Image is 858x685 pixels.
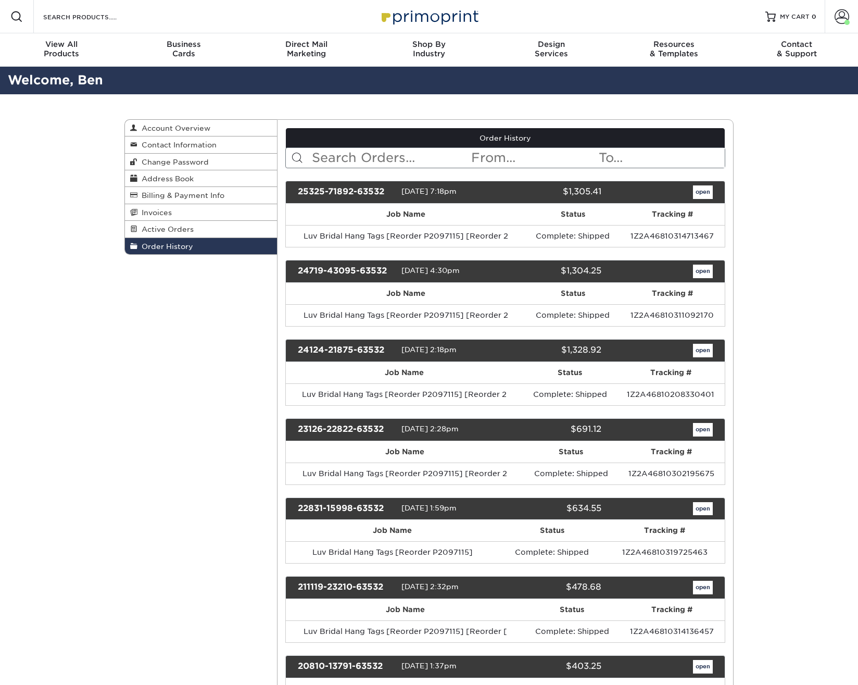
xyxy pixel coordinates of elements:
div: Cards [122,40,245,58]
span: [DATE] 1:37pm [401,662,457,670]
a: Direct MailMarketing [245,33,368,67]
div: 23126-22822-63532 [290,423,401,437]
a: Shop ByIndustry [368,33,490,67]
span: Order History [137,242,193,251]
div: 24719-43095-63532 [290,265,401,278]
span: Account Overview [137,124,210,132]
a: BusinessCards [122,33,245,67]
div: $1,305.41 [497,185,609,199]
td: 1Z2A46810314713467 [620,225,725,247]
td: Complete: Shipped [524,463,618,484]
input: To... [598,148,725,168]
a: DesignServices [490,33,613,67]
td: 1Z2A46810311092170 [620,304,725,326]
th: Tracking # [618,441,725,463]
td: Luv Bridal Hang Tags [Reorder P2097115] [Reorder 2 [286,383,524,405]
td: Luv Bridal Hang Tags [Reorder P2097115] [286,541,499,563]
img: Primoprint [377,5,481,28]
span: [DATE] 2:32pm [401,583,459,591]
div: $691.12 [497,423,609,437]
span: Change Password [137,158,209,166]
input: Search Orders... [311,148,471,168]
span: Shop By [368,40,490,49]
div: 24124-21875-63532 [290,344,401,357]
a: open [693,423,713,437]
a: open [693,265,713,278]
span: Billing & Payment Info [137,191,224,200]
div: $1,328.92 [497,344,609,357]
div: Services [490,40,613,58]
td: Luv Bridal Hang Tags [Reorder P2097115] [Reorder 2 [286,304,526,326]
div: & Support [736,40,858,58]
th: Job Name [286,204,526,225]
span: Invoices [137,208,172,217]
a: Order History [125,238,277,254]
span: Design [490,40,613,49]
th: Status [524,441,618,463]
div: Marketing [245,40,368,58]
th: Status [525,599,619,620]
div: & Templates [613,40,735,58]
input: From... [470,148,597,168]
a: Address Book [125,170,277,187]
span: [DATE] 2:18pm [401,345,457,354]
th: Job Name [286,599,525,620]
th: Tracking # [620,283,725,304]
td: Complete: Shipped [499,541,605,563]
td: Complete: Shipped [526,225,620,247]
div: Industry [368,40,490,58]
th: Tracking # [616,362,725,383]
a: Change Password [125,154,277,170]
div: 22831-15998-63532 [290,502,401,516]
a: Active Orders [125,221,277,238]
td: Complete: Shipped [526,304,620,326]
a: Account Overview [125,120,277,136]
span: Address Book [137,175,194,183]
th: Status [526,283,620,304]
th: Status [523,362,616,383]
span: Resources [613,40,735,49]
a: Billing & Payment Info [125,187,277,204]
span: [DATE] 1:59pm [401,504,457,512]
input: SEARCH PRODUCTS..... [42,10,144,23]
span: Contact [736,40,858,49]
a: Contact Information [125,136,277,153]
th: Status [526,204,620,225]
a: Invoices [125,204,277,221]
a: open [693,502,713,516]
div: 211119-23210-63532 [290,581,401,594]
span: Business [122,40,245,49]
span: 0 [812,13,816,20]
a: open [693,185,713,199]
span: Contact Information [137,141,217,149]
td: Complete: Shipped [525,620,619,642]
div: $1,304.25 [497,265,609,278]
td: 1Z2A46810319725463 [605,541,725,563]
div: $478.68 [497,581,609,594]
div: $634.55 [497,502,609,516]
td: 1Z2A46810302195675 [618,463,725,484]
td: Luv Bridal Hang Tags [Reorder P2097115] [Reorder 2 [286,463,524,484]
th: Job Name [286,283,526,304]
td: 1Z2A46810314136457 [620,620,725,642]
th: Tracking # [620,204,725,225]
a: Contact& Support [736,33,858,67]
th: Job Name [286,520,499,541]
span: [DATE] 2:28pm [401,425,459,433]
th: Tracking # [605,520,725,541]
td: Luv Bridal Hang Tags [Reorder P2097115] [Reorder [ [286,620,525,642]
span: Direct Mail [245,40,368,49]
span: [DATE] 7:18pm [401,187,457,195]
td: Luv Bridal Hang Tags [Reorder P2097115] [Reorder 2 [286,225,526,247]
a: open [693,581,713,594]
td: 1Z2A46810208330401 [616,383,725,405]
th: Status [499,520,605,541]
div: 20810-13791-63532 [290,660,401,674]
td: Complete: Shipped [523,383,616,405]
span: MY CART [780,13,810,21]
span: [DATE] 4:30pm [401,266,460,275]
th: Tracking # [620,599,725,620]
th: Job Name [286,441,524,463]
a: open [693,344,713,357]
div: $403.25 [497,660,609,674]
